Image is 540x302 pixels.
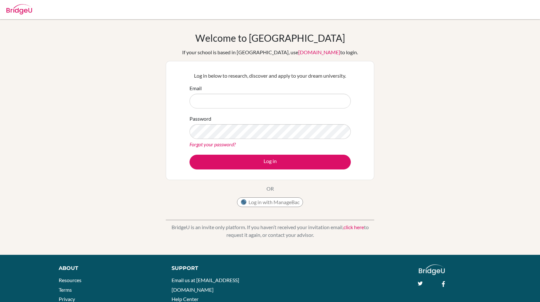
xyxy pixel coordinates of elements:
[190,155,351,169] button: Log in
[237,197,303,207] button: Log in with ManageBac
[59,277,81,283] a: Resources
[166,223,374,239] p: BridgeU is an invite only platform. If you haven’t received your invitation email, to request it ...
[172,264,263,272] div: Support
[266,185,274,193] p: OR
[190,72,351,80] p: Log in below to research, discover and apply to your dream university.
[190,141,236,147] a: Forgot your password?
[190,115,211,123] label: Password
[419,264,445,275] img: logo_white@2x-f4f0deed5e89b7ecb1c2cc34c3e3d731f90f0f143d5ea2071677605dd97b5244.png
[298,49,340,55] a: [DOMAIN_NAME]
[195,32,345,44] h1: Welcome to [GEOGRAPHIC_DATA]
[59,287,72,293] a: Terms
[59,264,157,272] div: About
[190,84,202,92] label: Email
[182,48,358,56] div: If your school is based in [GEOGRAPHIC_DATA], use to login.
[59,296,75,302] a: Privacy
[172,277,239,293] a: Email us at [EMAIL_ADDRESS][DOMAIN_NAME]
[343,224,364,230] a: click here
[172,296,198,302] a: Help Center
[6,4,32,14] img: Bridge-U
